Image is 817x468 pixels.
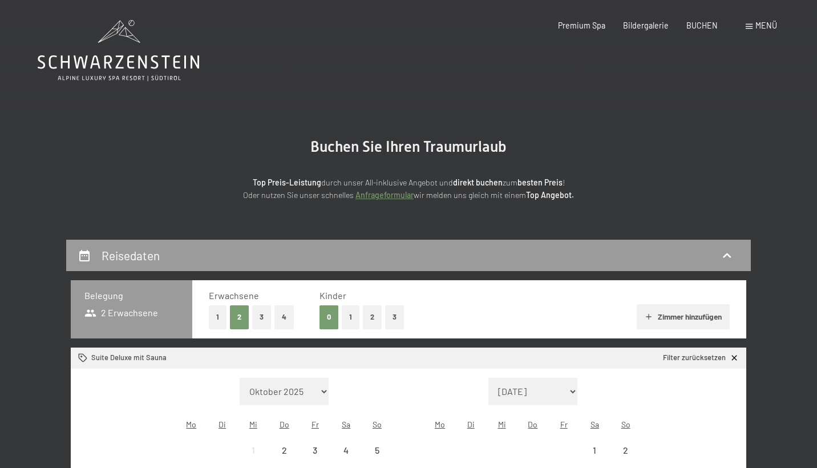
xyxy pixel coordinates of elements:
abbr: Montag [186,419,196,429]
a: Filter zurücksetzen [663,353,739,363]
div: Anreise nicht möglich [610,434,641,465]
div: Suite Deluxe mit Sauna [78,353,167,363]
abbr: Sonntag [621,419,630,429]
abbr: Dienstag [219,419,226,429]
abbr: Montag [435,419,445,429]
span: Kinder [319,290,346,301]
div: Anreise nicht möglich [331,434,362,465]
abbr: Donnerstag [528,419,537,429]
strong: direkt buchen [453,177,503,187]
abbr: Samstag [342,419,350,429]
div: Sat Nov 01 2025 [579,434,610,465]
div: Anreise nicht möglich [300,434,330,465]
strong: Top Angebot. [526,190,574,200]
div: Anreise nicht möglich [238,434,269,465]
strong: besten Preis [517,177,563,187]
abbr: Samstag [590,419,599,429]
abbr: Mittwoch [249,419,257,429]
div: Anreise nicht möglich [579,434,610,465]
div: Anreise nicht möglich [269,434,300,465]
div: Sun Nov 02 2025 [610,434,641,465]
button: 2 [230,305,249,329]
button: 4 [274,305,294,329]
p: durch unser All-inklusive Angebot und zum ! Oder nutzen Sie unser schnelles wir melden uns gleich... [157,176,660,202]
div: Fri Oct 03 2025 [300,434,330,465]
button: 2 [363,305,382,329]
button: 3 [252,305,271,329]
strong: Top Preis-Leistung [253,177,321,187]
span: 2 Erwachsene [84,306,158,319]
button: 0 [319,305,338,329]
h2: Reisedaten [102,248,160,263]
a: BUCHEN [686,21,718,30]
button: 1 [209,305,227,329]
div: Sat Oct 04 2025 [331,434,362,465]
a: Anfrageformular [355,190,414,200]
h3: Belegung [84,289,179,302]
div: Sun Oct 05 2025 [362,434,393,465]
button: 1 [342,305,359,329]
abbr: Freitag [312,419,319,429]
abbr: Sonntag [373,419,382,429]
abbr: Dienstag [467,419,475,429]
abbr: Donnerstag [280,419,289,429]
svg: Zimmer [78,353,88,363]
span: Erwachsene [209,290,259,301]
button: Zimmer hinzufügen [637,304,730,329]
a: Bildergalerie [623,21,669,30]
abbr: Freitag [560,419,568,429]
div: Thu Oct 02 2025 [269,434,300,465]
div: Wed Oct 01 2025 [238,434,269,465]
div: Anreise nicht möglich [362,434,393,465]
span: Buchen Sie Ihren Traumurlaub [310,138,507,155]
span: Menü [755,21,777,30]
abbr: Mittwoch [498,419,506,429]
a: Premium Spa [558,21,605,30]
button: 3 [385,305,404,329]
